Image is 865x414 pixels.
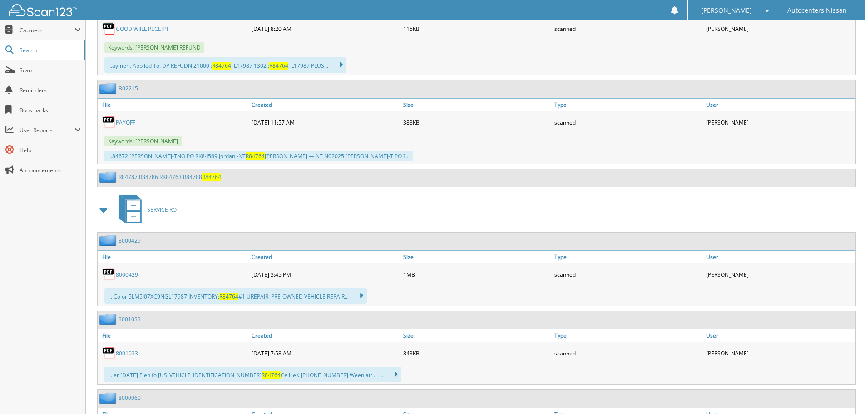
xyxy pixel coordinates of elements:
span: Bookmarks [20,106,81,114]
img: folder2.png [99,392,119,404]
div: 383KB [401,113,553,131]
a: Size [401,99,553,111]
span: R84764 [212,62,231,70]
span: R84764 [246,152,265,160]
a: SERVICE RO [113,192,177,228]
a: Created [249,99,401,111]
div: ...ayment Applied To: DP REFUDN 21000 : : L17987 1302 : : L17987 PLUS... [104,57,346,73]
img: folder2.png [99,314,119,325]
div: [PERSON_NAME] [704,344,855,362]
div: [DATE] 11:57 AM [249,113,401,131]
a: 8000429 [116,271,138,279]
a: B02215 [119,85,138,92]
span: Cabinets [20,26,74,34]
div: scanned [552,20,704,38]
a: User [704,99,855,111]
a: 8000429 [119,237,141,244]
div: scanned [552,344,704,362]
a: PAYOFF [116,119,135,126]
a: Created [249,251,401,263]
div: 1MB [401,265,553,284]
span: [PERSON_NAME] [701,8,752,13]
a: Type [552,251,704,263]
img: PDF.png [102,22,116,35]
div: 115KB [401,20,553,38]
div: [PERSON_NAME] [704,20,855,38]
span: Keywords: [PERSON_NAME] REFUND [104,42,204,53]
div: [PERSON_NAME] [704,265,855,284]
div: 843KB [401,344,553,362]
a: 8000060 [119,394,141,402]
a: Type [552,99,704,111]
span: Scan [20,66,81,74]
iframe: Chat Widget [820,370,865,414]
div: scanned [552,265,704,284]
a: File [98,329,249,342]
a: User [704,329,855,342]
img: folder2.png [99,83,119,94]
img: scan123-logo-white.svg [9,4,77,16]
img: PDF.png [102,115,116,129]
span: R84764 [202,173,221,181]
span: Announcements [20,166,81,174]
a: Size [401,329,553,342]
span: R84764 [219,293,238,300]
a: File [98,251,249,263]
span: SERVICE RO [147,206,177,214]
a: 8001033 [119,315,141,323]
span: R84764 [262,371,281,379]
span: Reminders [20,86,81,94]
a: GOOD WIILL RECEIPT [116,25,169,33]
img: folder2.png [99,171,119,183]
div: [DATE] 8:20 AM [249,20,401,38]
span: R84764 [269,62,288,70]
a: File [98,99,249,111]
div: [PERSON_NAME] [704,113,855,131]
div: ...84672 [PERSON_NAME]-TNO PO RK84569 Jordan -NT [PERSON_NAME] — NT N02025 [PERSON_NAME]-T PO ?... [104,151,413,161]
span: Autocenters Nissan [787,8,847,13]
span: Keywords: [PERSON_NAME] [104,136,182,146]
img: folder2.png [99,235,119,246]
span: User Reports [20,126,74,134]
a: 8001033 [116,349,138,357]
span: Search [20,46,79,54]
a: Created [249,329,401,342]
div: scanned [552,113,704,131]
div: ... er [DATE] Eien fo [US_VEHICLE_IDENTIFICATION_NUMBER] Cell: eK [PHONE_NUMBER] Ween air ... ... [104,367,401,382]
a: Type [552,329,704,342]
a: R84787 R84786 RK84763 R84788R84764 [119,173,221,181]
a: Size [401,251,553,263]
span: Help [20,146,81,154]
a: User [704,251,855,263]
img: PDF.png [102,346,116,360]
div: [DATE] 3:45 PM [249,265,401,284]
div: ... Color 5LM5J07XC9NGL17987 INVENTORY: #1 UREPAIR: PRE-OWNED VEHICLE REPAIR... [104,288,367,304]
img: PDF.png [102,268,116,281]
div: [DATE] 7:58 AM [249,344,401,362]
